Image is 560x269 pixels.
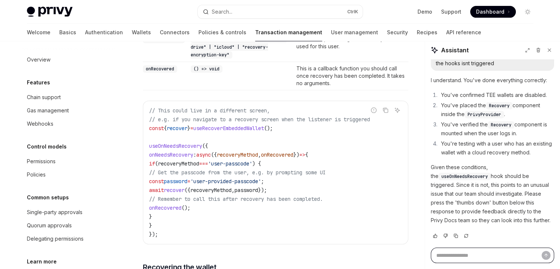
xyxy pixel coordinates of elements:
[199,160,208,167] span: ===
[193,151,196,158] span: :
[446,24,481,41] a: API reference
[441,174,488,179] span: useOnNeedsRecovery
[431,248,554,263] textarea: Ask a question...
[164,178,187,185] span: password
[190,187,232,193] span: recoveryMethod
[149,125,164,132] span: const
[21,155,115,168] a: Permissions
[21,117,115,130] a: Webhooks
[21,91,115,104] a: Chain support
[27,221,72,230] div: Quorum approvals
[27,193,69,202] h5: Common setups
[21,206,115,219] a: Single-party approvals
[491,122,511,128] span: Recovery
[392,105,402,115] button: Ask AI
[258,151,261,158] span: ,
[149,231,158,238] span: });
[217,151,258,158] span: recoveryMethod
[182,205,190,211] span: ();
[232,187,235,193] span: ,
[158,160,199,167] span: recoveryMethod
[293,62,408,90] td: This is a callback function you should call once recovery has been completed. It takes no arguments.
[143,65,177,73] code: onRecovered
[27,119,53,128] div: Webhooks
[21,168,115,181] a: Policies
[149,160,155,167] span: if
[149,116,370,123] span: // e.g. if you navigate to a recovery screen when the listener is triggered
[27,170,46,179] div: Policies
[190,178,261,185] span: 'user-provided-passcode'
[476,8,504,15] span: Dashboard
[160,24,190,41] a: Connectors
[261,178,264,185] span: ;
[149,187,164,193] span: await
[305,151,308,158] span: {
[202,143,208,149] span: ({
[381,105,390,115] button: Copy the contents from the code block
[27,142,67,151] h5: Control models
[198,24,246,41] a: Policies & controls
[212,7,232,16] div: Search...
[184,187,190,193] span: ({
[27,78,50,87] h5: Features
[417,24,437,41] a: Recipes
[85,24,123,41] a: Authentication
[542,251,550,260] button: Send message
[196,151,211,158] span: async
[235,187,258,193] span: password
[149,151,193,158] span: onNeedsRecovery
[21,53,115,66] a: Overview
[27,93,61,102] div: Chain support
[187,125,190,132] span: }
[299,151,305,158] span: =>
[155,160,158,167] span: (
[439,91,554,99] li: You've confirmed TEE wallets are disabled.
[462,232,471,240] button: Reload last chat
[27,208,82,217] div: Single-party approvals
[27,234,84,243] div: Delegating permissions
[149,196,323,202] span: // Remember to call this after recovery has been completed.
[522,6,533,18] button: Toggle dark mode
[27,106,69,115] div: Gas management
[331,24,378,41] a: User management
[149,213,152,220] span: }
[418,8,432,15] a: Demo
[258,187,267,193] span: });
[431,163,554,225] p: Given these conditions, the hook should be triggered. Since it is not, this points to an unusual ...
[489,103,510,109] span: Recovery
[208,160,252,167] span: 'user-passcode'
[441,232,450,240] button: Vote that response was not good
[451,232,460,240] button: Copy chat response
[27,7,73,17] img: light logo
[27,24,50,41] a: Welcome
[27,257,57,266] h5: Learn more
[149,178,164,185] span: const
[293,151,299,158] span: })
[149,205,182,211] span: onRecovered
[164,125,167,132] span: {
[164,187,184,193] span: recover
[255,24,322,41] a: Transaction management
[21,104,115,117] a: Gas management
[470,6,516,18] a: Dashboard
[187,178,190,185] span: =
[149,169,326,176] span: // Get the passcode from the user, e.g. by prompting some UI
[293,32,408,62] td: An enum representing the recovery method used for this user.
[132,24,151,41] a: Wallets
[27,157,56,166] div: Permissions
[198,5,363,18] button: Search...CtrlK
[252,160,261,167] span: ) {
[441,8,461,15] a: Support
[431,232,440,240] button: Vote that response was good
[193,125,264,132] span: useRecoverEmbeddedWallet
[149,222,152,229] span: }
[387,24,408,41] a: Security
[167,125,187,132] span: recover
[21,219,115,232] a: Quorum approvals
[190,125,193,132] span: =
[21,232,115,245] a: Delegating permissions
[261,151,293,158] span: onRecovered
[369,105,378,115] button: Report incorrect code
[441,46,469,55] span: Assistant
[59,24,76,41] a: Basics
